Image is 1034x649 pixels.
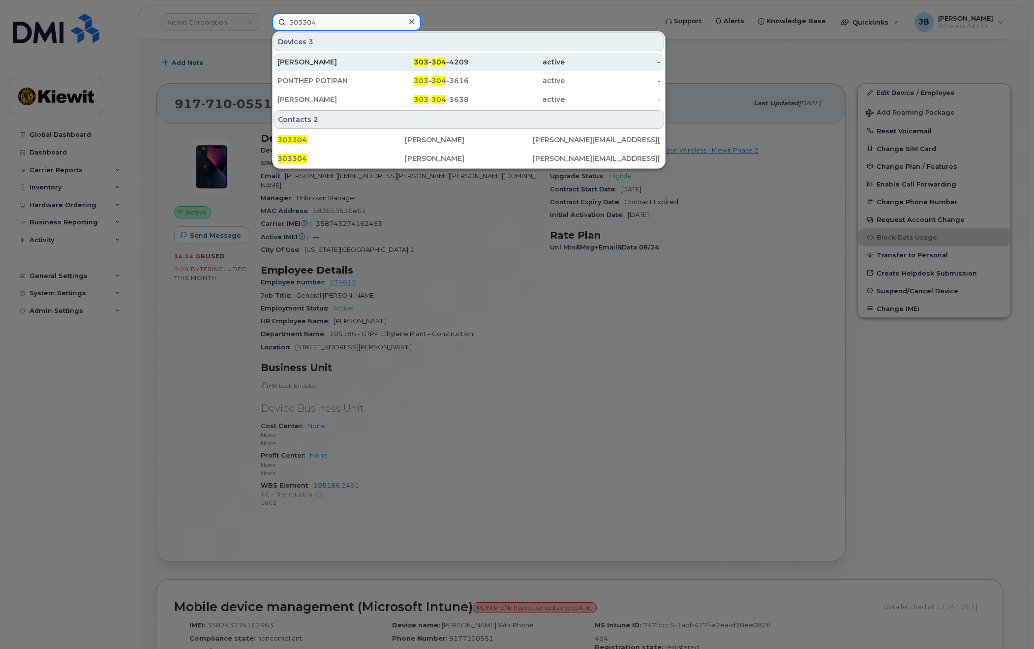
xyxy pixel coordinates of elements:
[274,32,664,51] div: Devices
[431,76,446,85] span: 304
[565,57,661,67] div: -
[274,53,664,71] a: [PERSON_NAME]303-304-4209active-
[274,110,664,129] div: Contacts
[277,76,373,86] div: PONTHEP POTIPAN
[565,94,661,104] div: -
[277,154,307,163] span: 303304
[274,131,664,149] a: 303304[PERSON_NAME][PERSON_NAME][EMAIL_ADDRESS][PERSON_NAME][PERSON_NAME][DOMAIN_NAME]
[277,94,373,104] div: [PERSON_NAME]
[373,94,469,104] div: - -3638
[469,94,565,104] div: active
[431,58,446,66] span: 304
[272,13,421,31] input: Find something...
[414,76,428,85] span: 303
[274,150,664,167] a: 303304[PERSON_NAME][PERSON_NAME][EMAIL_ADDRESS][PERSON_NAME][PERSON_NAME][DOMAIN_NAME]
[373,76,469,86] div: - -3616
[533,135,660,145] div: [PERSON_NAME][EMAIL_ADDRESS][PERSON_NAME][PERSON_NAME][DOMAIN_NAME]
[277,57,373,67] div: [PERSON_NAME]
[469,76,565,86] div: active
[469,57,565,67] div: active
[565,76,661,86] div: -
[373,57,469,67] div: - -4209
[313,115,318,124] span: 2
[533,154,660,163] div: [PERSON_NAME][EMAIL_ADDRESS][PERSON_NAME][PERSON_NAME][DOMAIN_NAME]
[405,154,532,163] div: [PERSON_NAME]
[274,91,664,108] a: [PERSON_NAME]303-304-3638active-
[431,95,446,104] span: 304
[414,58,428,66] span: 303
[308,37,313,47] span: 3
[274,72,664,90] a: PONTHEP POTIPAN303-304-3616active-
[414,95,428,104] span: 303
[277,135,307,144] span: 303304
[991,606,1027,642] iframe: Messenger Launcher
[405,135,532,145] div: [PERSON_NAME]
